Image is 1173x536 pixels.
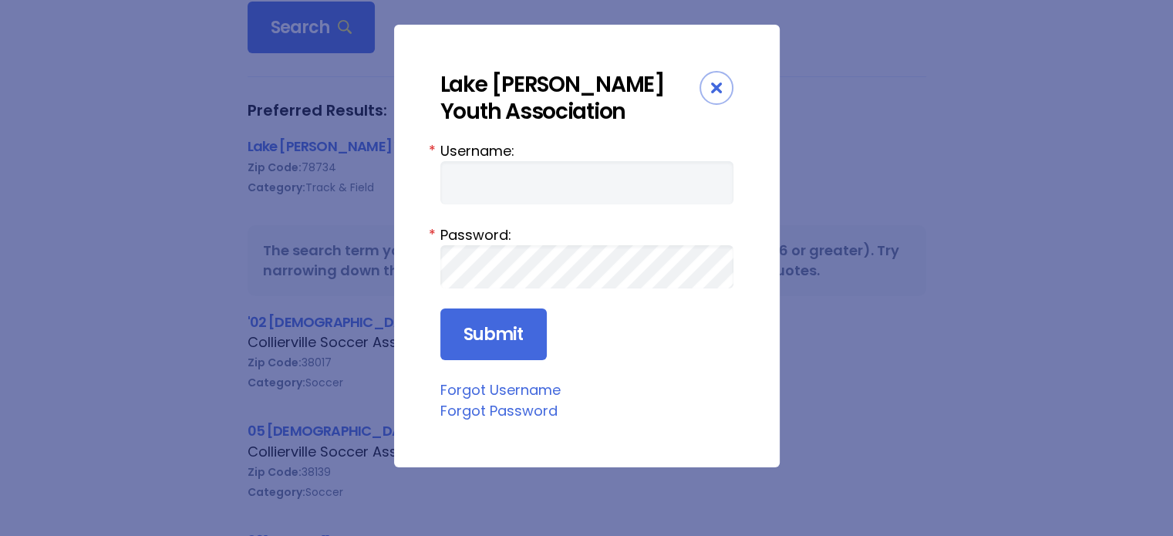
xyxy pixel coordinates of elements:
label: Password: [440,224,733,245]
div: Close [699,71,733,105]
label: Username: [440,140,733,161]
a: Forgot Password [440,401,558,420]
input: Submit [440,308,547,361]
a: Forgot Username [440,380,561,399]
div: Lake [PERSON_NAME] Youth Association [440,71,699,125]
